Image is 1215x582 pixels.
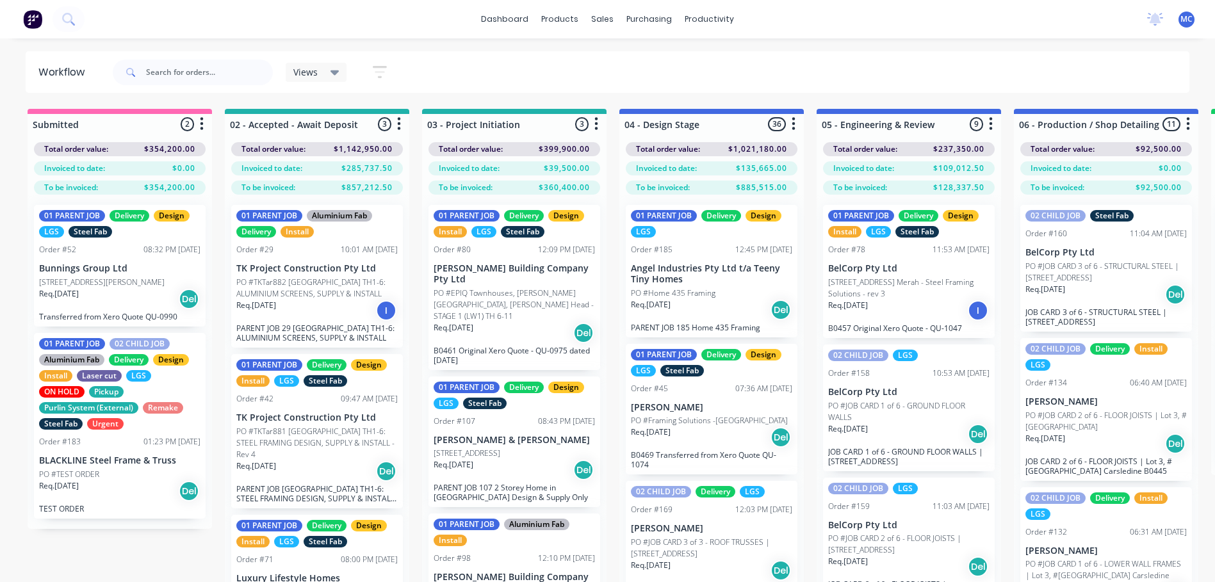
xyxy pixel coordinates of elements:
[77,370,122,382] div: Laser cut
[828,244,865,255] div: Order #78
[631,365,656,376] div: LGS
[153,354,189,366] div: Design
[660,365,704,376] div: Steel Fab
[573,460,594,480] div: Del
[39,277,165,288] p: [STREET_ADDRESS][PERSON_NAME]
[463,398,507,409] div: Steel Fab
[539,182,590,193] span: $360,400.00
[341,393,398,405] div: 09:47 AM [DATE]
[1025,307,1187,327] p: JOB CARD 3 of 6 - STRUCTURAL STEEL | [STREET_ADDRESS]
[1025,546,1187,556] p: [PERSON_NAME]
[828,556,868,567] p: Req. [DATE]
[1134,343,1168,355] div: Install
[143,402,183,414] div: Remake
[823,205,995,338] div: 01 PARENT JOBDeliveryDesignInstallLGSSteel FabOrder #7811:53 AM [DATE]BelCorp Pty Ltd[STREET_ADDR...
[943,210,979,222] div: Design
[631,244,673,255] div: Order #185
[274,536,299,547] div: LGS
[1025,396,1187,407] p: [PERSON_NAME]
[236,412,398,423] p: TK Project Construction Pty Ltd
[1090,343,1130,355] div: Delivery
[538,244,595,255] div: 12:09 PM [DATE]
[434,416,475,427] div: Order #107
[376,461,396,481] div: Del
[631,349,697,360] div: 01 PARENT JOB
[434,382,500,393] div: 01 PARENT JOB
[833,163,894,174] span: Invoiced to date:
[44,182,98,193] span: To be invoiced:
[241,163,302,174] span: Invoiced to date:
[631,383,668,394] div: Order #45
[39,370,72,382] div: Install
[341,163,393,174] span: $285,737.50
[504,382,544,393] div: Delivery
[146,60,273,85] input: Search for orders...
[1136,143,1182,155] span: $92,500.00
[39,288,79,300] p: Req. [DATE]
[626,344,797,475] div: 01 PARENT JOBDeliveryDesignLGSSteel FabOrder #4507:36 AM [DATE][PERSON_NAME]PO #Framing Solutions...
[828,423,868,435] p: Req. [DATE]
[933,244,990,255] div: 11:53 AM [DATE]
[735,244,792,255] div: 12:45 PM [DATE]
[1025,377,1067,389] div: Order #134
[893,483,918,494] div: LGS
[1130,377,1187,389] div: 06:40 AM [DATE]
[631,504,673,515] div: Order #169
[1180,13,1193,25] span: MC
[1025,457,1187,476] p: JOB CARD 2 of 6 - FLOOR JOISTS | Lot 3, #[GEOGRAPHIC_DATA] Carsledine B0445
[44,143,108,155] span: Total order value:
[475,10,535,29] a: dashboard
[44,163,105,174] span: Invoiced to date:
[434,287,595,322] p: PO #EPIQ Townhouses, [PERSON_NAME][GEOGRAPHIC_DATA], [PERSON_NAME] Head - STAGE 1 (LW1) TH 6-11
[241,182,295,193] span: To be invoiced:
[307,210,372,222] div: Aluminium Fab
[179,289,199,309] div: Del
[631,415,788,426] p: PO #Framing Solutions -[GEOGRAPHIC_DATA]
[828,226,861,238] div: Install
[1025,261,1187,284] p: PO #JOB CARD 3 of 6 - STRUCTURAL STEEL | [STREET_ADDRESS]
[771,427,791,448] div: Del
[631,560,671,571] p: Req. [DATE]
[39,386,85,398] div: ON HOLD
[39,354,104,366] div: Aluminium Fab
[771,560,791,581] div: Del
[307,520,347,531] div: Delivery
[304,536,347,547] div: Steel Fab
[434,210,500,222] div: 01 PARENT JOB
[538,553,595,564] div: 12:10 PM [DATE]
[434,244,471,255] div: Order #80
[631,402,792,413] p: [PERSON_NAME]
[1031,163,1091,174] span: Invoiced to date:
[439,163,500,174] span: Invoiced to date:
[631,486,691,497] div: 02 CHILD JOB
[833,143,897,155] span: Total order value:
[636,163,697,174] span: Invoiced to date:
[636,182,690,193] span: To be invoiced:
[434,263,595,285] p: [PERSON_NAME] Building Company Pty Ltd
[236,226,276,238] div: Delivery
[631,523,792,534] p: [PERSON_NAME]
[828,387,990,398] p: BelCorp Pty Ltd
[828,483,888,494] div: 02 CHILD JOB
[701,210,741,222] div: Delivery
[933,182,984,193] span: $128,337.50
[439,143,503,155] span: Total order value:
[1025,210,1086,222] div: 02 CHILD JOB
[1025,359,1050,371] div: LGS
[1165,284,1186,305] div: Del
[1130,228,1187,239] div: 11:04 AM [DATE]
[828,350,888,361] div: 02 CHILD JOB
[728,143,787,155] span: $1,021,180.00
[539,143,590,155] span: $399,900.00
[236,375,270,387] div: Install
[631,537,792,560] p: PO #JOB CARD 3 of 3 - ROOF TRUSSES | [STREET_ADDRESS]
[631,287,715,299] p: PO #Home 435 Framing
[544,163,590,174] span: $39,500.00
[631,426,671,438] p: Req. [DATE]
[771,300,791,320] div: Del
[1025,343,1086,355] div: 02 CHILD JOB
[1020,205,1192,332] div: 02 CHILD JOBSteel FabOrder #16011:04 AM [DATE]BelCorp Pty LtdPO #JOB CARD 3 of 6 - STRUCTURAL STE...
[1159,163,1182,174] span: $0.00
[179,481,199,501] div: Del
[828,533,990,556] p: PO #JOB CARD 2 of 6 - FLOOR JOISTS | [STREET_ADDRESS]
